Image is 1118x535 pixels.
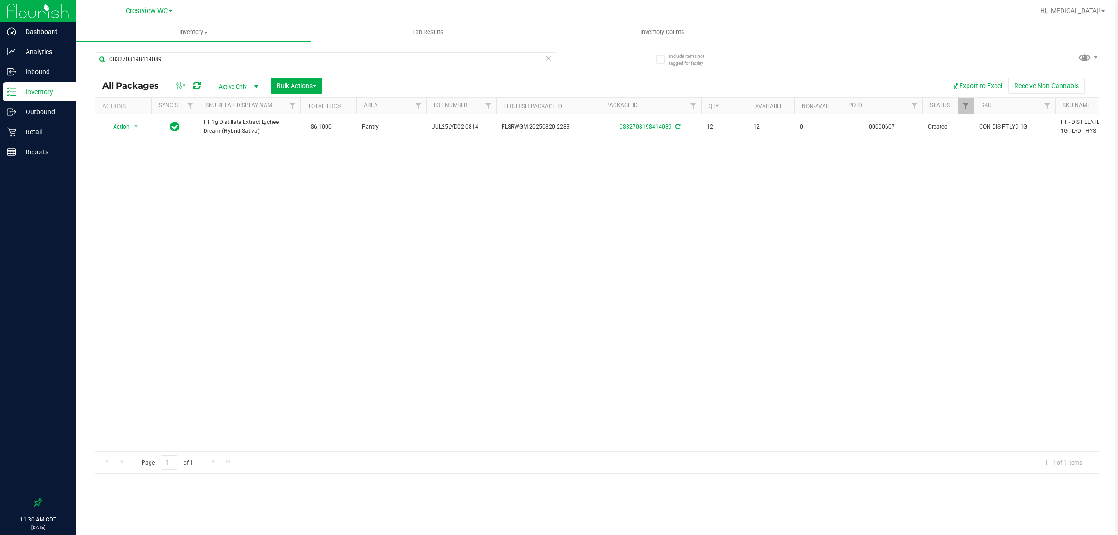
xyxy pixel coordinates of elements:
span: Bulk Actions [277,82,316,89]
button: Receive Non-Cannabis [1008,78,1085,94]
p: Inventory [16,86,72,97]
a: Package ID [606,102,638,109]
input: 1 [161,455,177,470]
a: Lot Number [434,102,467,109]
a: Filter [411,98,426,114]
a: Qty [709,103,719,110]
a: Area [364,102,378,109]
inline-svg: Retail [7,127,16,137]
a: SKU Name [1063,102,1091,109]
span: 0 [800,123,835,131]
span: FLSRWGM-20250820-2283 [502,123,593,131]
a: Available [755,103,783,110]
a: Non-Available [802,103,843,110]
inline-svg: Dashboard [7,27,16,36]
p: Reports [16,146,72,158]
button: Bulk Actions [271,78,322,94]
p: [DATE] [4,524,72,531]
p: Retail [16,126,72,137]
a: Filter [1040,98,1055,114]
inline-svg: Inventory [7,87,16,96]
p: Inbound [16,66,72,77]
a: 0832708198414089 [620,123,672,130]
span: JUL25LYD02-0814 [432,123,491,131]
span: Sync from Compliance System [674,123,680,130]
p: 11:30 AM CDT [4,515,72,524]
span: CON-DIS-FT-LYD-1G [979,123,1050,131]
span: Clear [545,52,552,64]
span: 1 - 1 of 1 items [1037,455,1090,469]
input: Search Package ID, Item Name, SKU, Lot or Part Number... [95,52,556,66]
a: Sync Status [159,102,195,109]
span: Inventory [76,28,311,36]
span: 12 [753,123,789,131]
span: Inventory Counts [628,28,697,36]
a: Flourish Package ID [504,103,562,110]
a: Filter [285,98,300,114]
a: Filter [907,98,922,114]
inline-svg: Reports [7,147,16,157]
button: Export to Excel [946,78,1008,94]
p: Analytics [16,46,72,57]
a: SKU [981,102,992,109]
a: Total THC% [308,103,341,110]
span: Lab Results [400,28,456,36]
iframe: Resource center [9,460,37,488]
span: Page of 1 [134,455,201,470]
a: Inventory Counts [545,22,779,42]
p: Outbound [16,106,72,117]
inline-svg: Inbound [7,67,16,76]
a: Filter [686,98,701,114]
p: Dashboard [16,26,72,37]
span: Hi, [MEDICAL_DATA]! [1040,7,1100,14]
inline-svg: Outbound [7,107,16,117]
span: Created [928,123,968,131]
span: select [130,120,142,133]
span: Action [105,120,130,133]
label: Pin the sidebar to full width on large screens [34,498,43,507]
span: 86.1000 [306,120,336,134]
a: 00000607 [869,123,895,130]
span: FT 1g Distillate Extract Lychee Dream (Hybrid-Sativa) [204,118,295,136]
span: Crestview WC [126,7,168,15]
a: Filter [183,98,198,114]
a: PO ID [848,102,862,109]
span: Pantry [362,123,421,131]
inline-svg: Analytics [7,47,16,56]
a: Filter [481,98,496,114]
a: SKU Retail Display Name [205,102,275,109]
span: 12 [707,123,742,131]
span: All Packages [102,81,168,91]
a: Filter [958,98,974,114]
div: Actions [102,103,148,110]
a: Inventory [76,22,311,42]
span: Include items not tagged for facility [669,53,716,67]
a: Status [930,102,950,109]
span: In Sync [170,120,180,133]
a: Lab Results [311,22,545,42]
